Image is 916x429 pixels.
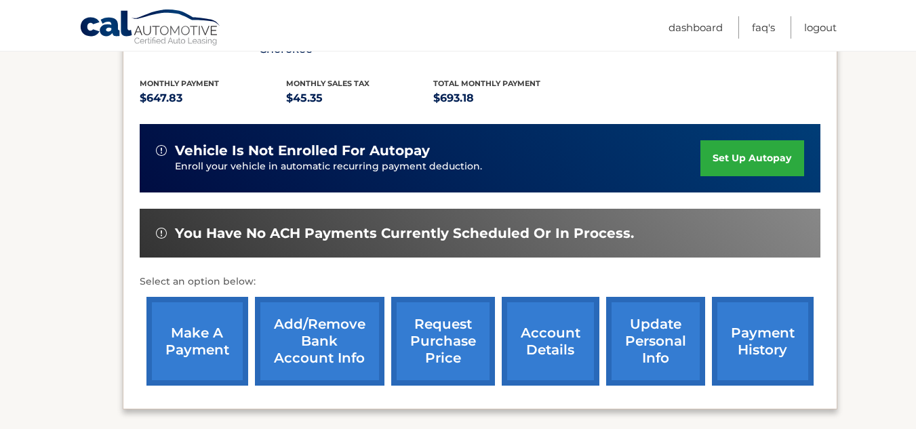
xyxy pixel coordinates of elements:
span: vehicle is not enrolled for autopay [175,142,430,159]
img: alert-white.svg [156,228,167,239]
p: $647.83 [140,89,287,108]
a: account details [502,297,599,386]
a: Dashboard [669,16,723,39]
span: Monthly Payment [140,79,219,88]
a: request purchase price [391,297,495,386]
img: alert-white.svg [156,145,167,156]
a: Cal Automotive [79,9,222,48]
span: You have no ACH payments currently scheduled or in process. [175,225,634,242]
p: Enroll your vehicle in automatic recurring payment deduction. [175,159,701,174]
a: FAQ's [752,16,775,39]
p: $45.35 [286,89,433,108]
p: Select an option below: [140,274,820,290]
a: make a payment [146,297,248,386]
a: Add/Remove bank account info [255,297,384,386]
a: Logout [804,16,837,39]
a: update personal info [606,297,705,386]
span: Monthly sales Tax [286,79,370,88]
a: set up autopay [700,140,803,176]
a: payment history [712,297,814,386]
p: $693.18 [433,89,580,108]
span: Total Monthly Payment [433,79,540,88]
